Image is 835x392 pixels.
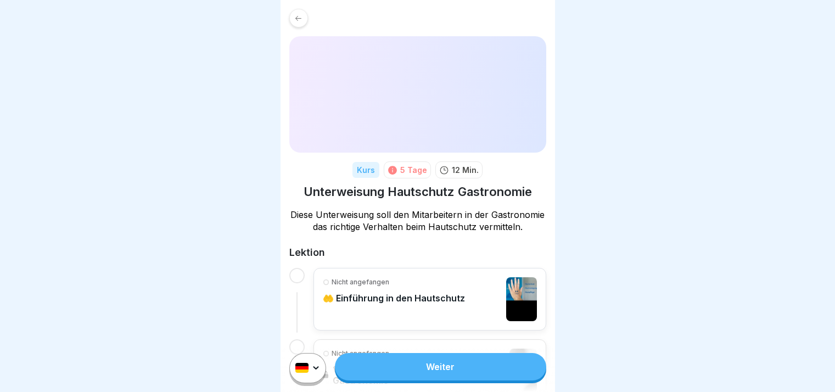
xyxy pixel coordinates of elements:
div: 5 Tage [400,164,427,176]
h2: Lektion [289,246,546,259]
p: Diese Unterweisung soll den Mitarbeitern in der Gastronomie das richtige Verhalten beim Hautschut... [289,209,546,233]
a: Weiter [335,353,546,380]
a: Nicht angefangen🤲 Einführung in den Hautschutz [323,277,537,321]
h1: Unterweisung Hautschutz Gastronomie [304,184,532,200]
p: 12 Min. [452,164,479,176]
p: Nicht angefangen [332,277,389,287]
p: 🤲 Einführung in den Hautschutz [323,293,465,304]
img: w8sr4wagg71y5nfgdg4d5lwm.png [506,277,537,321]
img: de.svg [295,363,309,373]
div: Kurs [352,162,379,178]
